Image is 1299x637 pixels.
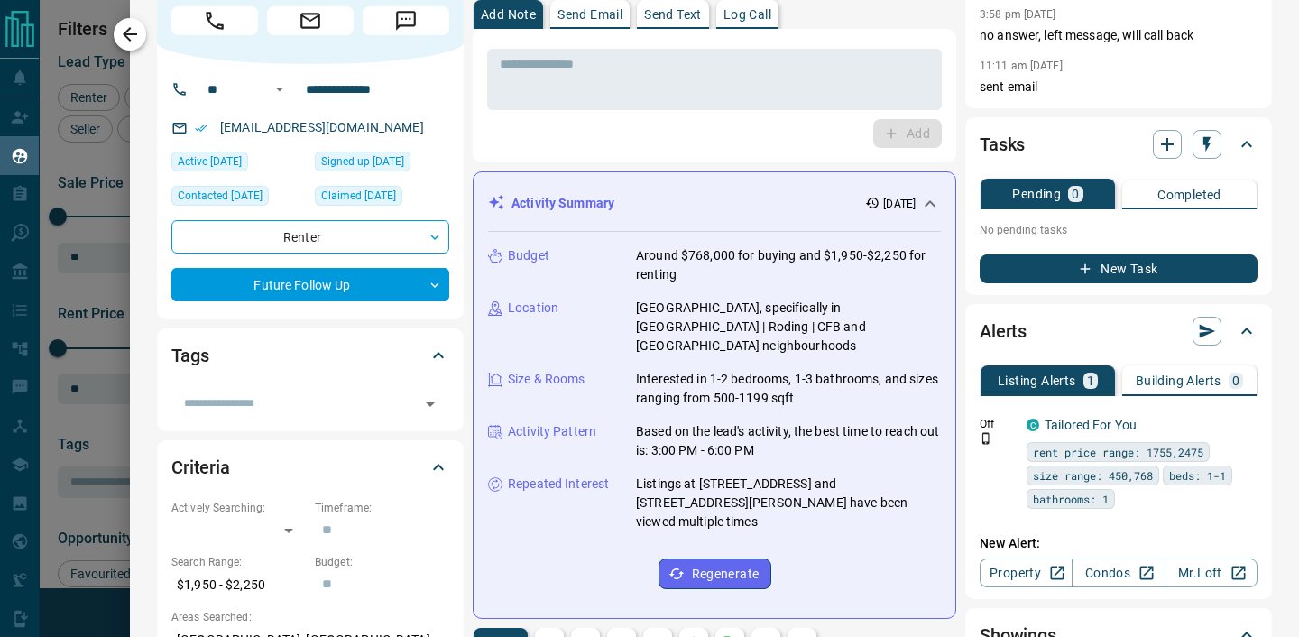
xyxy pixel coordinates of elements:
p: 0 [1232,374,1239,387]
div: Sat Aug 16 2025 [171,152,306,177]
a: Condos [1072,559,1165,587]
h2: Alerts [980,317,1027,346]
div: Sun Aug 17 2025 [171,186,306,211]
button: Regenerate [659,559,771,589]
p: Listings at [STREET_ADDRESS] and [STREET_ADDRESS][PERSON_NAME] have been viewed multiple times [636,475,941,531]
p: Off [980,416,1016,432]
span: Active [DATE] [178,152,242,171]
p: Location [508,299,558,318]
button: New Task [980,254,1258,283]
button: Open [269,78,290,100]
div: Alerts [980,309,1258,353]
span: Message [363,6,449,35]
p: Completed [1157,189,1221,201]
p: New Alert: [980,534,1258,553]
a: Tailored For You [1045,418,1137,432]
p: Budget [508,246,549,265]
span: Contacted [DATE] [178,187,263,205]
h2: Criteria [171,453,230,482]
span: beds: 1-1 [1169,466,1226,485]
p: Search Range: [171,554,306,570]
svg: Push Notification Only [980,432,992,445]
a: Property [980,559,1073,587]
p: Activity Pattern [508,422,596,441]
div: Criteria [171,446,449,489]
span: Email [267,6,354,35]
p: Around $768,000 for buying and $1,950-$2,250 for renting [636,246,941,284]
a: Mr.Loft [1165,559,1258,587]
p: Actively Searching: [171,500,306,516]
a: [EMAIL_ADDRESS][DOMAIN_NAME] [220,120,424,134]
p: 3:58 pm [DATE] [980,8,1056,21]
div: Activity Summary[DATE] [488,187,941,220]
p: 0 [1072,188,1079,200]
p: Pending [1012,188,1061,200]
p: Size & Rooms [508,370,585,389]
p: Timeframe: [315,500,449,516]
p: Send Email [557,8,622,21]
p: $1,950 - $2,250 [171,570,306,600]
span: Call [171,6,258,35]
p: [DATE] [883,196,916,212]
div: Future Follow Up [171,268,449,301]
span: size range: 450,768 [1033,466,1153,485]
svg: Email Verified [195,122,207,134]
h2: Tags [171,341,208,370]
p: Interested in 1-2 bedrooms, 1-3 bathrooms, and sizes ranging from 500-1199 sqft [636,370,941,408]
p: sent email [980,78,1258,97]
button: Open [418,392,443,417]
p: [GEOGRAPHIC_DATA], specifically in [GEOGRAPHIC_DATA] | Roding | CFB and [GEOGRAPHIC_DATA] neighbo... [636,299,941,355]
div: Fri Jul 25 2025 [315,152,449,177]
p: Add Note [481,8,536,21]
p: Areas Searched: [171,609,449,625]
p: no answer, left message, will call back [980,26,1258,45]
p: Repeated Interest [508,475,609,494]
p: Based on the lead's activity, the best time to reach out is: 3:00 PM - 6:00 PM [636,422,941,460]
span: Signed up [DATE] [321,152,404,171]
span: Claimed [DATE] [321,187,396,205]
p: Listing Alerts [998,374,1076,387]
span: bathrooms: 1 [1033,490,1109,508]
p: Activity Summary [511,194,614,213]
div: Renter [171,220,449,254]
div: condos.ca [1027,419,1039,431]
div: Tasks [980,123,1258,166]
div: Tags [171,334,449,377]
span: rent price range: 1755,2475 [1033,443,1203,461]
p: Building Alerts [1136,374,1221,387]
p: 1 [1087,374,1094,387]
p: Send Text [644,8,702,21]
div: Sun Aug 17 2025 [315,186,449,211]
p: Budget: [315,554,449,570]
p: Log Call [723,8,771,21]
h2: Tasks [980,130,1025,159]
p: 11:11 am [DATE] [980,60,1063,72]
p: No pending tasks [980,217,1258,244]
